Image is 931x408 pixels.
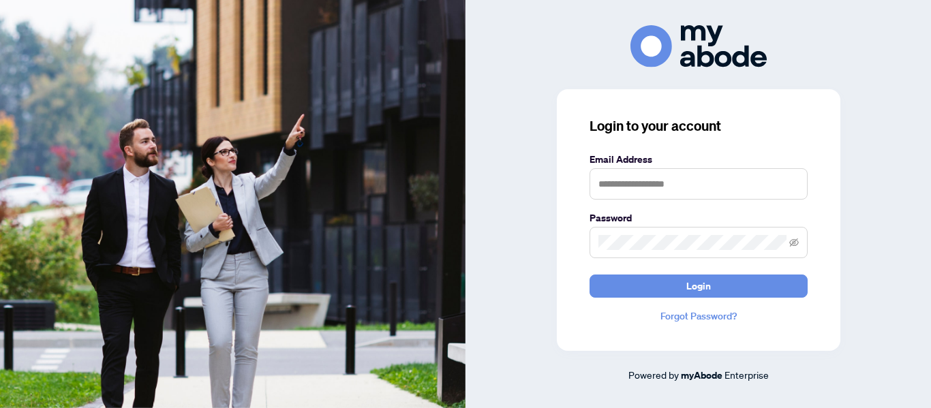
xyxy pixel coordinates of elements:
span: eye-invisible [789,238,799,247]
span: Powered by [628,368,679,381]
h3: Login to your account [590,116,808,136]
img: ma-logo [630,25,767,67]
span: Enterprise [724,368,769,381]
label: Password [590,210,808,225]
button: Login [590,274,808,298]
label: Email Address [590,152,808,167]
a: myAbode [681,368,722,383]
a: Forgot Password? [590,309,808,324]
span: Login [686,275,711,297]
